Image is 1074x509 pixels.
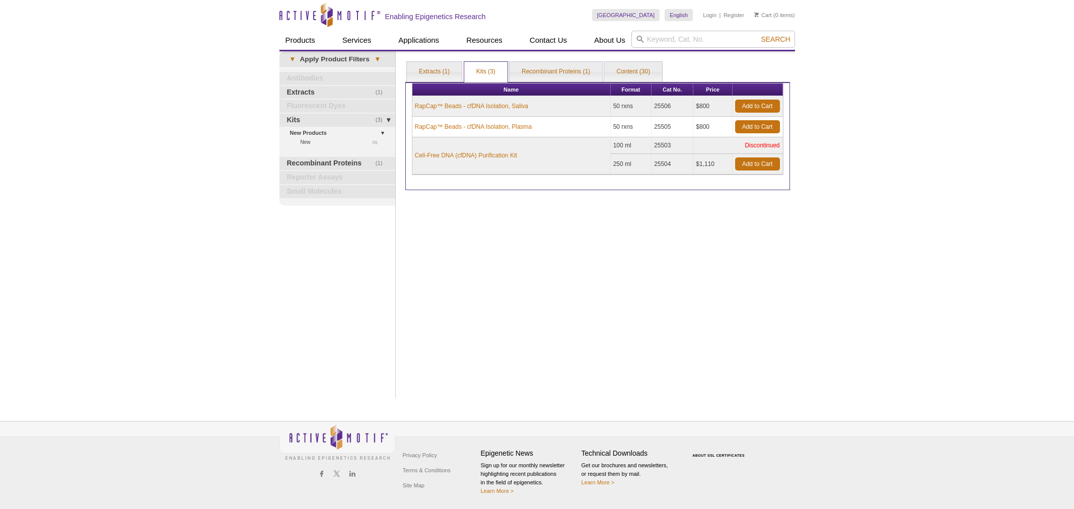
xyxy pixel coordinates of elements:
td: 25503 [652,137,693,154]
input: Keyword, Cat. No. [631,31,795,48]
img: Your Cart [754,12,759,17]
a: Cell-Free DNA (cfDNA) Purification Kit [415,151,517,160]
td: Discontinued [693,137,782,154]
td: $1,110 [693,154,732,175]
td: 100 ml [611,137,652,154]
a: Learn More > [481,488,514,494]
td: $800 [693,96,732,117]
img: Active Motif, [279,421,395,462]
span: (3) [376,114,388,127]
td: 25506 [652,96,693,117]
a: Learn More > [582,479,615,485]
a: Extracts (1) [407,62,462,82]
a: English [665,9,693,21]
td: 50 rxns [611,96,652,117]
a: Register [724,12,744,19]
h4: Technical Downloads [582,449,677,458]
span: Search [761,35,790,43]
a: (3)Kits [279,114,395,127]
a: Antibodies [279,72,395,85]
a: About Us [588,31,631,50]
a: Fluorescent Dyes [279,100,395,113]
p: Get our brochures and newsletters, or request them by mail. [582,461,677,487]
li: | [720,9,721,21]
a: Services [336,31,378,50]
li: (0 items) [754,9,795,21]
td: 25505 [652,117,693,137]
a: Recombinant Proteins (1) [510,62,602,82]
span: ▾ [370,55,385,64]
a: Add to Cart [735,120,780,133]
a: Terms & Conditions [400,463,453,478]
a: Login [703,12,717,19]
a: Site Map [400,478,427,493]
h4: Epigenetic News [481,449,577,458]
a: Cart [754,12,772,19]
a: (1)New [301,138,383,146]
th: Price [693,83,732,96]
a: Content (30) [604,62,662,82]
a: Reporter Assays [279,171,395,184]
a: Products [279,31,321,50]
a: [GEOGRAPHIC_DATA] [592,9,660,21]
span: (1) [376,86,388,99]
td: 50 rxns [611,117,652,137]
td: 25504 [652,154,693,175]
a: Add to Cart [735,157,780,171]
th: Cat No. [652,83,693,96]
a: RapCap™ Beads - cfDNA Isolation, Plasma [415,122,532,131]
span: (1) [376,157,388,170]
a: Add to Cart [735,100,780,113]
h2: Enabling Epigenetics Research [385,12,486,21]
table: Click to Verify - This site chose Symantec SSL for secure e-commerce and confidential communicati... [682,439,758,461]
a: Applications [392,31,445,50]
span: ▾ [284,55,300,64]
a: Resources [460,31,509,50]
td: 250 ml [611,154,652,175]
a: ABOUT SSL CERTIFICATES [692,454,745,457]
a: RapCap™ Beads - cfDNA Isolation, Saliva [415,102,528,111]
th: Format [611,83,652,96]
a: (1)Extracts [279,86,395,99]
a: Kits (3) [464,62,508,82]
a: ▾Apply Product Filters▾ [279,51,395,67]
a: Privacy Policy [400,448,440,463]
a: Contact Us [524,31,573,50]
p: Sign up for our monthly newsletter highlighting recent publications in the field of epigenetics. [481,461,577,495]
span: (1) [373,138,383,146]
a: Small Molecules [279,185,395,198]
td: $800 [693,117,732,137]
a: New Products [290,128,389,138]
th: Name [412,83,611,96]
button: Search [758,35,793,44]
a: (1)Recombinant Proteins [279,157,395,170]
